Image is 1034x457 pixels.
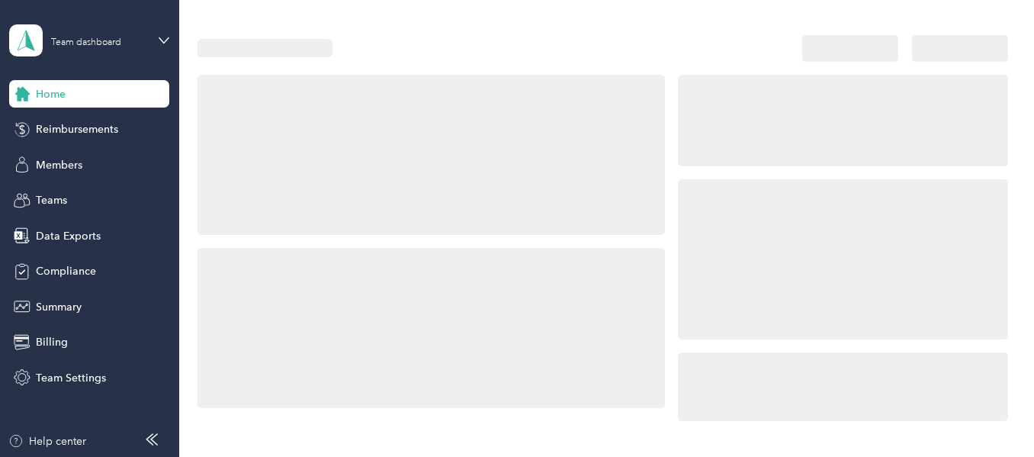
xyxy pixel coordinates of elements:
div: Team dashboard [51,38,121,47]
span: Billing [36,334,68,350]
span: Summary [36,299,82,315]
span: Home [36,86,66,102]
iframe: Everlance-gr Chat Button Frame [949,372,1034,457]
span: Compliance [36,263,96,279]
span: Reimbursements [36,121,118,137]
span: Data Exports [36,228,101,244]
span: Team Settings [36,370,106,386]
button: Help center [8,433,86,449]
span: Teams [36,192,67,208]
span: Members [36,157,82,173]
